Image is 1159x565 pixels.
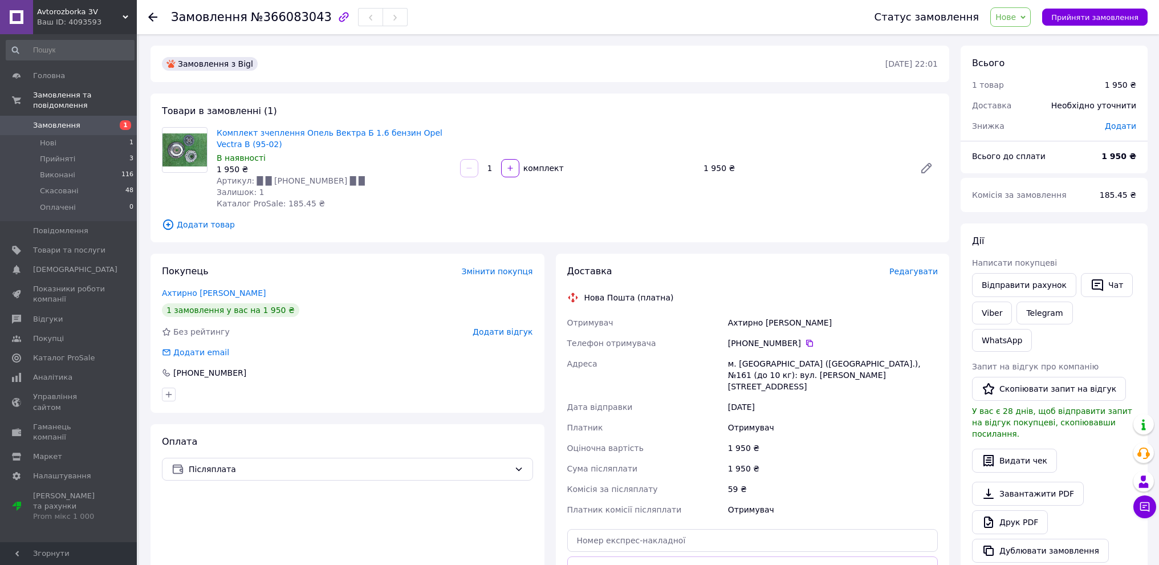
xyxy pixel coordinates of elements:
div: 1 950 ₴ [726,458,940,479]
span: Всього [972,58,1005,68]
button: Відправити рахунок [972,273,1076,297]
span: Аналітика [33,372,72,383]
span: Повідомлення [33,226,88,236]
span: Оплата [162,436,197,447]
span: Дії [972,235,984,246]
div: Додати email [161,347,230,358]
div: Замовлення з Bigl [162,57,258,71]
span: Каталог ProSale [33,353,95,363]
span: Оціночна вартість [567,444,644,453]
div: 1 950 ₴ [217,164,451,175]
span: Покупець [162,266,209,277]
div: Необхідно уточнити [1044,93,1143,118]
button: Чат з покупцем [1133,495,1156,518]
input: Пошук [6,40,135,60]
span: №366083043 [251,10,332,24]
span: 1 [129,138,133,148]
span: Управління сайтом [33,392,105,412]
div: 59 ₴ [726,479,940,499]
span: Сума післяплати [567,464,638,473]
span: Прийняті [40,154,75,164]
span: Післяплата [189,463,510,475]
span: 116 [121,170,133,180]
span: [DEMOGRAPHIC_DATA] [33,265,117,275]
div: [PHONE_NUMBER] [728,338,938,349]
span: Прийняти замовлення [1051,13,1138,22]
span: Гаманець компанії [33,422,105,442]
button: Прийняти замовлення [1042,9,1148,26]
div: Додати email [172,347,230,358]
a: Редагувати [915,157,938,180]
div: Ахтирно [PERSON_NAME] [726,312,940,333]
span: Телефон отримувача [567,339,656,348]
span: Платник комісії післяплати [567,505,682,514]
div: [DATE] [726,397,940,417]
span: Головна [33,71,65,81]
div: Отримувач [726,417,940,438]
span: Отримувач [567,318,613,327]
a: Ахтирно [PERSON_NAME] [162,288,266,298]
div: 1 950 ₴ [699,160,910,176]
input: Номер експрес-накладної [567,529,938,552]
span: Дата відправки [567,403,633,412]
a: Viber [972,302,1012,324]
div: 1 замовлення у вас на 1 950 ₴ [162,303,299,317]
span: Замовлення [171,10,247,24]
div: Prom мікс 1 000 [33,511,105,522]
span: Змінити покупця [462,267,533,276]
span: Замовлення та повідомлення [33,90,137,111]
span: 1 товар [972,80,1004,90]
span: Доставка [567,266,612,277]
a: Друк PDF [972,510,1048,534]
div: м. [GEOGRAPHIC_DATA] ([GEOGRAPHIC_DATA].), №161 (до 10 кг): вул. [PERSON_NAME][STREET_ADDRESS] [726,353,940,397]
span: Додати товар [162,218,938,231]
span: Нове [995,13,1016,22]
span: Відгуки [33,314,63,324]
span: Замовлення [33,120,80,131]
button: Видати чек [972,449,1057,473]
span: Комісія за замовлення [972,190,1067,200]
span: Скасовані [40,186,79,196]
div: Ваш ID: 4093593 [37,17,137,27]
span: Платник [567,423,603,432]
span: Оплачені [40,202,76,213]
div: Повернутися назад [148,11,157,23]
span: Комісія за післяплату [567,485,658,494]
span: Показники роботи компанії [33,284,105,304]
span: Avtorozborka 3V [37,7,123,17]
a: Telegram [1016,302,1072,324]
span: [PERSON_NAME] та рахунки [33,491,105,522]
a: Завантажити PDF [972,482,1084,506]
span: Товари та послуги [33,245,105,255]
div: [PHONE_NUMBER] [172,367,247,379]
b: 1 950 ₴ [1101,152,1136,161]
span: 1 [120,120,131,130]
span: Додати відгук [473,327,532,336]
div: 1 950 ₴ [726,438,940,458]
span: 0 [129,202,133,213]
div: Статус замовлення [875,11,979,23]
span: Каталог ProSale: 185.45 ₴ [217,199,325,208]
span: 3 [129,154,133,164]
span: В наявності [217,153,266,162]
span: Покупці [33,334,64,344]
span: Додати [1105,121,1136,131]
span: Залишок: 1 [217,188,265,197]
a: WhatsApp [972,329,1032,352]
a: Комплект зчеплення Опель Вектра Б 1.6 бензин Opel Vectra B (95-02) [217,128,442,149]
button: Дублювати замовлення [972,539,1109,563]
span: Виконані [40,170,75,180]
span: Артикул: █ █ [PHONE_NUMBER] █ █ [217,176,365,185]
img: Комплект зчеплення Опель Вектра Б 1.6 бензин Opel Vectra B (95-02) [162,133,207,167]
span: У вас є 28 днів, щоб відправити запит на відгук покупцеві, скопіювавши посилання. [972,407,1132,438]
div: Нова Пошта (платна) [581,292,677,303]
span: Нові [40,138,56,148]
span: Налаштування [33,471,91,481]
div: 1 950 ₴ [1105,79,1136,91]
span: Редагувати [889,267,938,276]
div: комплект [520,162,565,174]
time: [DATE] 22:01 [885,59,938,68]
span: Товари в замовленні (1) [162,105,277,116]
span: 48 [125,186,133,196]
span: Доставка [972,101,1011,110]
